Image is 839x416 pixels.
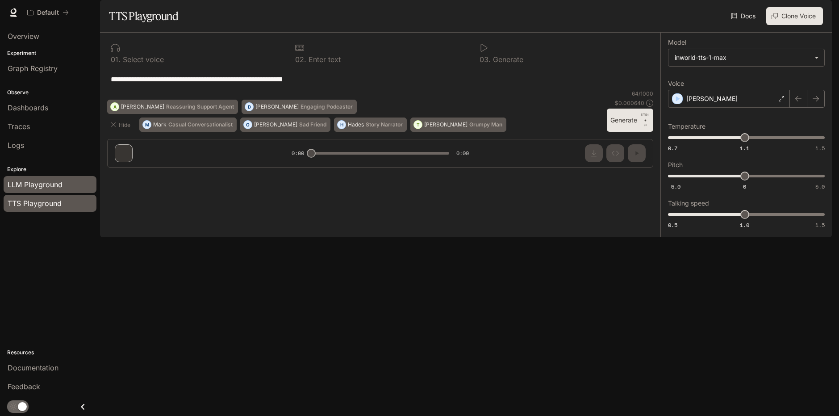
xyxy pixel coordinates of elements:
p: 64 / 1000 [632,90,653,97]
p: Temperature [668,123,705,130]
p: Model [668,39,686,46]
span: 5.0 [815,183,825,190]
div: A [111,100,119,114]
span: 1.5 [815,221,825,229]
p: Mark [153,122,167,127]
p: Pitch [668,162,683,168]
div: inworld-tts-1-max [675,53,810,62]
button: O[PERSON_NAME]Sad Friend [240,118,330,132]
span: 0.7 [668,144,677,152]
p: [PERSON_NAME] [424,122,468,127]
div: M [143,118,151,132]
p: Hades [348,122,364,127]
p: [PERSON_NAME] [121,104,164,109]
div: T [414,118,422,132]
button: Hide [107,118,136,132]
p: Casual Conversationalist [168,122,233,127]
button: T[PERSON_NAME]Grumpy Man [410,118,506,132]
p: [PERSON_NAME] [254,122,297,127]
p: Sad Friend [299,122,326,127]
p: CTRL + [641,112,650,123]
span: 0 [743,183,746,190]
button: All workspaces [23,4,73,21]
p: Reassuring Support Agent [166,104,234,109]
span: 0.5 [668,221,677,229]
p: [PERSON_NAME] [255,104,299,109]
button: MMarkCasual Conversationalist [139,118,237,132]
p: Enter text [306,56,341,63]
p: Default [37,9,59,17]
p: Voice [668,80,684,87]
button: Clone Voice [766,7,823,25]
div: H [338,118,346,132]
a: Docs [729,7,759,25]
p: Engaging Podcaster [301,104,353,109]
button: GenerateCTRL +⏎ [607,109,653,132]
div: O [244,118,252,132]
p: $ 0.000640 [615,99,644,107]
p: [PERSON_NAME] [686,94,738,103]
p: 0 3 . [480,56,491,63]
h1: TTS Playground [109,7,178,25]
p: Select voice [121,56,164,63]
p: Generate [491,56,523,63]
span: -5.0 [668,183,680,190]
button: D[PERSON_NAME]Engaging Podcaster [242,100,357,114]
span: 1.1 [740,144,749,152]
p: Grumpy Man [469,122,502,127]
p: Talking speed [668,200,709,206]
p: 0 2 . [295,56,306,63]
button: A[PERSON_NAME]Reassuring Support Agent [107,100,238,114]
div: D [245,100,253,114]
span: 1.5 [815,144,825,152]
span: 1.0 [740,221,749,229]
button: HHadesStory Narrator [334,118,407,132]
p: 0 1 . [111,56,121,63]
div: inworld-tts-1-max [668,49,824,66]
p: ⏎ [641,112,650,128]
p: Story Narrator [366,122,403,127]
